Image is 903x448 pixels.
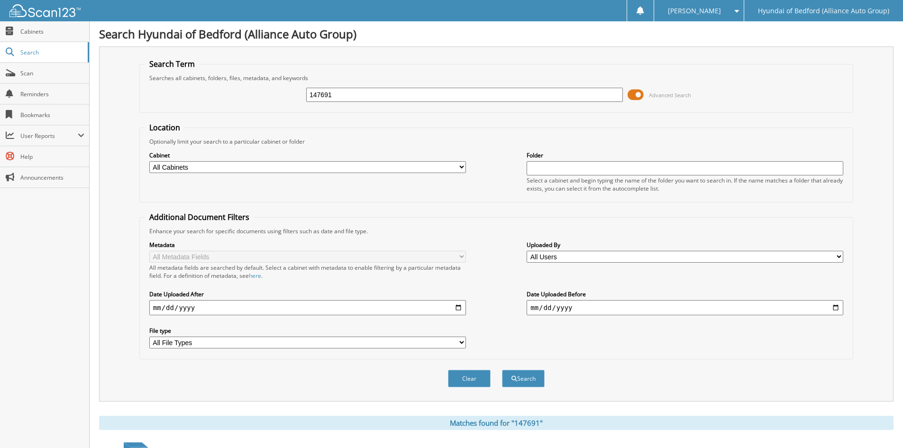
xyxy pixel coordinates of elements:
div: Enhance your search for specific documents using filters such as date and file type. [145,227,848,235]
span: Bookmarks [20,111,84,119]
span: Reminders [20,90,84,98]
span: Advanced Search [649,91,691,99]
div: All metadata fields are searched by default. Select a cabinet with metadata to enable filtering b... [149,264,466,280]
span: Cabinets [20,27,84,36]
label: File type [149,327,466,335]
label: Date Uploaded Before [527,290,843,298]
legend: Location [145,122,185,133]
span: User Reports [20,132,78,140]
div: Searches all cabinets, folders, files, metadata, and keywords [145,74,848,82]
label: Folder [527,151,843,159]
label: Metadata [149,241,466,249]
div: Select a cabinet and begin typing the name of the folder you want to search in. If the name match... [527,176,843,192]
img: scan123-logo-white.svg [9,4,81,17]
span: Scan [20,69,84,77]
div: Optionally limit your search to a particular cabinet or folder [145,137,848,146]
label: Date Uploaded After [149,290,466,298]
button: Clear [448,370,491,387]
span: [PERSON_NAME] [668,8,721,14]
legend: Additional Document Filters [145,212,254,222]
input: end [527,300,843,315]
div: Matches found for "147691" [99,416,894,430]
input: start [149,300,466,315]
span: Announcements [20,174,84,182]
span: Search [20,48,83,56]
span: Hyundai of Bedford (Alliance Auto Group) [758,8,889,14]
legend: Search Term [145,59,200,69]
a: here [249,272,261,280]
button: Search [502,370,545,387]
label: Cabinet [149,151,466,159]
label: Uploaded By [527,241,843,249]
h1: Search Hyundai of Bedford (Alliance Auto Group) [99,26,894,42]
span: Help [20,153,84,161]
